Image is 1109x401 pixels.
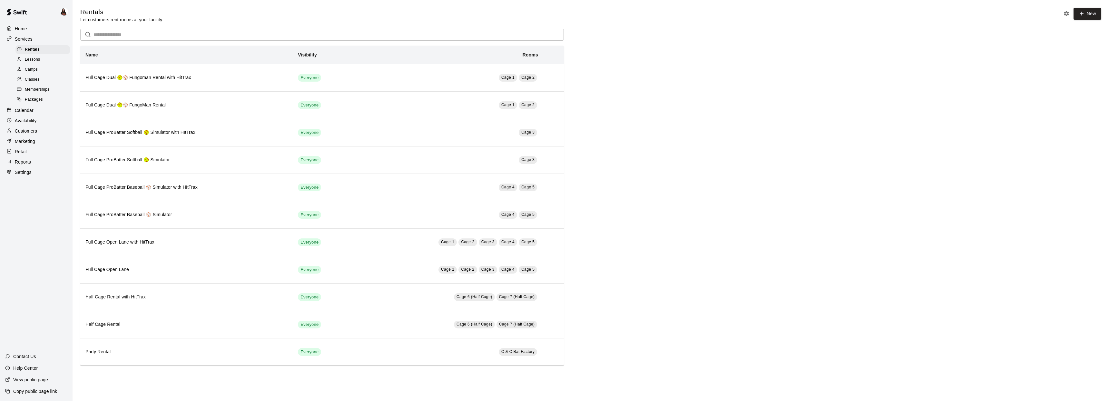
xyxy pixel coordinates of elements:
[15,55,73,65] a: Lessons
[298,238,321,246] div: This service is visible to all of your customers
[298,52,317,57] b: Visibility
[85,266,288,273] h6: Full Cage Open Lane
[5,126,67,136] a: Customers
[456,322,492,326] span: Cage 6 (Half Cage)
[521,267,535,272] span: Cage 5
[15,25,27,32] p: Home
[85,211,288,218] h6: Full Cage ProBatter Baseball ⚾ Simulator
[298,185,321,191] span: Everyone
[15,169,32,175] p: Settings
[461,267,474,272] span: Cage 2
[298,211,321,219] div: This service is visible to all of your customers
[298,266,321,274] div: This service is visible to all of your customers
[298,102,321,108] span: Everyone
[25,86,49,93] span: Memberships
[15,107,34,114] p: Calendar
[298,184,321,191] div: This service is visible to all of your customers
[523,52,538,57] b: Rooms
[501,75,515,80] span: Cage 1
[298,293,321,301] div: This service is visible to all of your customers
[5,147,67,156] a: Retail
[298,130,321,136] span: Everyone
[441,267,454,272] span: Cage 1
[521,240,535,244] span: Cage 5
[461,240,474,244] span: Cage 2
[521,157,535,162] span: Cage 3
[15,128,37,134] p: Customers
[5,24,67,34] a: Home
[298,321,321,328] div: This service is visible to all of your customers
[298,267,321,273] span: Everyone
[298,239,321,246] span: Everyone
[5,105,67,115] a: Calendar
[298,349,321,355] span: Everyone
[85,74,288,81] h6: Full Cage Dual 🥎⚾ Fungoman Rental with HitTrax
[298,322,321,328] span: Everyone
[501,267,515,272] span: Cage 4
[501,349,535,354] span: C & C Bat Factory
[298,129,321,136] div: This service is visible to all of your customers
[85,239,288,246] h6: Full Cage Open Lane with HitTrax
[85,294,288,301] h6: Half Cage Rental with HitTrax
[501,212,515,217] span: Cage 4
[85,321,288,328] h6: Half Cage Rental
[15,85,73,95] a: Memberships
[25,66,38,73] span: Camps
[60,8,68,15] img: Ashton Zeiher
[15,45,70,54] div: Rentals
[298,75,321,81] span: Everyone
[15,55,70,64] div: Lessons
[5,34,67,44] a: Services
[80,46,564,366] table: simple table
[521,212,535,217] span: Cage 5
[15,159,31,165] p: Reports
[15,75,70,84] div: Classes
[15,85,70,94] div: Memberships
[298,101,321,109] div: This service is visible to all of your customers
[298,294,321,300] span: Everyone
[15,65,70,74] div: Camps
[5,116,67,125] a: Availability
[499,322,535,326] span: Cage 7 (Half Cage)
[13,353,36,360] p: Contact Us
[501,185,515,189] span: Cage 4
[15,36,33,42] p: Services
[15,148,27,155] p: Retail
[59,5,73,18] div: Ashton Zeiher
[501,240,515,244] span: Cage 4
[25,46,40,53] span: Rentals
[298,348,321,356] div: This service is visible to all of your customers
[85,129,288,136] h6: Full Cage ProBatter Softball 🥎 Simulator with HItTrax
[25,56,40,63] span: Lessons
[298,157,321,163] span: Everyone
[15,117,37,124] p: Availability
[499,295,535,299] span: Cage 7 (Half Cage)
[298,156,321,164] div: This service is visible to all of your customers
[521,75,535,80] span: Cage 2
[5,167,67,177] div: Settings
[85,156,288,164] h6: Full Cage ProBatter Softball 🥎 Simulator
[85,102,288,109] h6: Full Cage Dual 🥎⚾ FungoMan Rental
[298,212,321,218] span: Everyone
[15,65,73,75] a: Camps
[456,295,492,299] span: Cage 6 (Half Cage)
[441,240,454,244] span: Cage 1
[481,240,495,244] span: Cage 3
[13,365,38,371] p: Help Center
[5,136,67,146] a: Marketing
[5,157,67,167] a: Reports
[15,75,73,85] a: Classes
[25,96,43,103] span: Packages
[15,45,73,55] a: Rentals
[85,348,288,356] h6: Party Rental
[15,95,73,105] a: Packages
[298,74,321,82] div: This service is visible to all of your customers
[1062,9,1071,18] button: Rental settings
